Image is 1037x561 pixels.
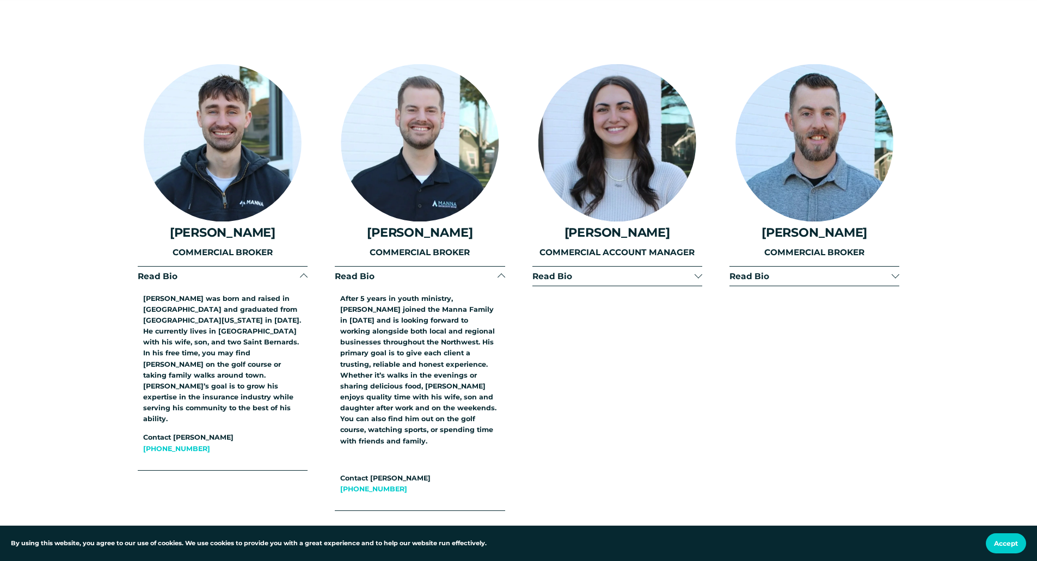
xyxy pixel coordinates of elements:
h4: [PERSON_NAME] [729,225,899,239]
div: Read Bio [138,286,308,470]
h4: [PERSON_NAME] [335,225,505,239]
button: Read Bio [138,267,308,286]
div: Read Bio [335,286,505,511]
p: [PERSON_NAME] was born and raised in [GEOGRAPHIC_DATA] and graduated from [GEOGRAPHIC_DATA][US_ST... [143,293,302,425]
button: Read Bio [532,267,702,286]
span: Read Bio [729,271,892,281]
p: By using this website, you agree to our use of cookies. We use cookies to provide you with a grea... [11,539,487,548]
span: Accept [994,539,1018,547]
strong: Contact [PERSON_NAME] [340,474,431,482]
button: Read Bio [335,267,505,286]
button: Read Bio [729,267,899,286]
h4: [PERSON_NAME] [532,225,702,239]
a: [PHONE_NUMBER] [143,445,210,453]
span: Read Bio [335,271,497,281]
p: COMMERCIAL BROKER [729,246,899,260]
a: [PHONE_NUMBER] [340,485,407,493]
strong: Contact [PERSON_NAME] [143,433,234,441]
button: Accept [986,533,1026,553]
h4: [PERSON_NAME] [138,225,308,239]
p: COMMERCIAL BROKER [138,246,308,260]
p: COMMERCIAL BROKER [335,246,505,260]
span: Read Bio [532,271,695,281]
span: Read Bio [138,271,300,281]
p: After 5 years in youth ministry, [PERSON_NAME] joined the Manna Family in [DATE] and is looking f... [340,293,499,447]
p: COMMERCIAL ACCOUNT MANAGER [532,246,702,260]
